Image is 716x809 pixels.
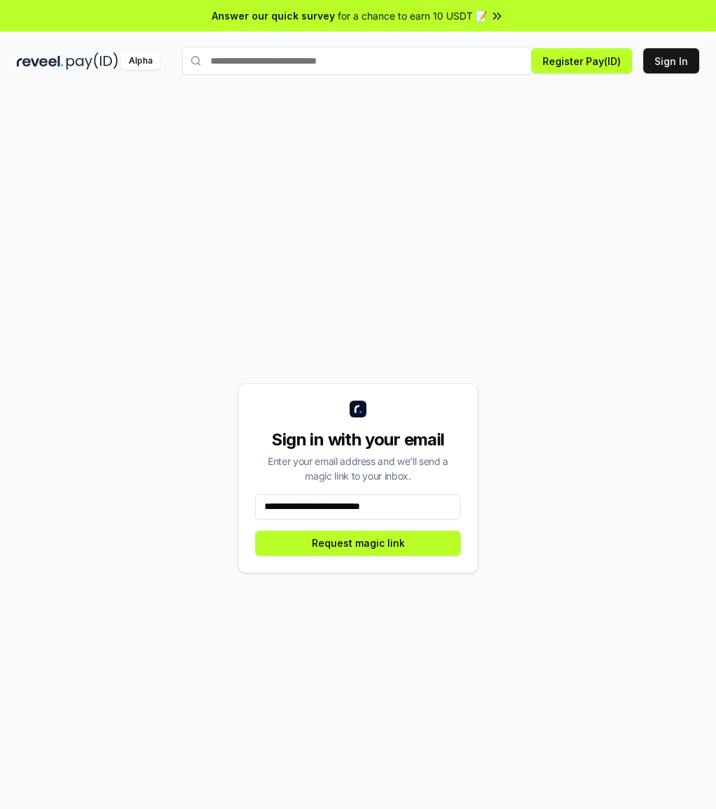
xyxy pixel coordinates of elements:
[66,52,118,70] img: pay_id
[531,48,632,73] button: Register Pay(ID)
[350,401,366,417] img: logo_small
[121,52,160,70] div: Alpha
[643,48,699,73] button: Sign In
[255,531,461,556] button: Request magic link
[212,8,335,23] span: Answer our quick survey
[255,429,461,451] div: Sign in with your email
[338,8,487,23] span: for a chance to earn 10 USDT 📝
[17,52,64,70] img: reveel_dark
[255,454,461,483] div: Enter your email address and we’ll send a magic link to your inbox.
